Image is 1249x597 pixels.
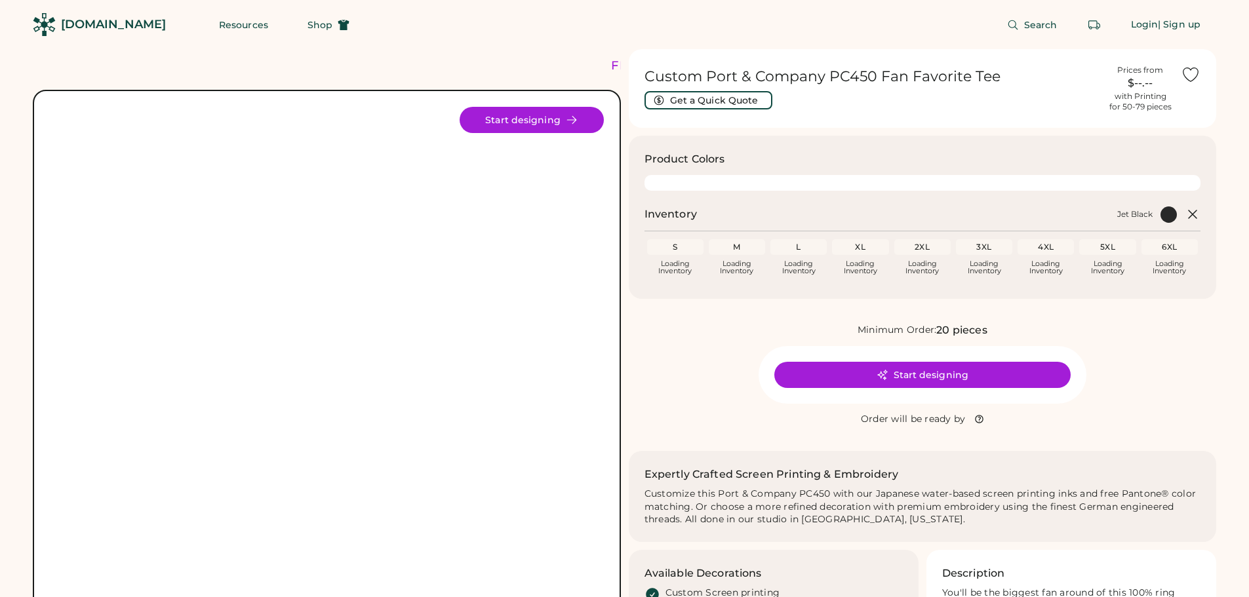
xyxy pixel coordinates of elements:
[611,57,724,75] div: FREE SHIPPING
[658,260,692,275] div: Loading Inventory
[959,242,1010,252] div: 3XL
[1091,260,1124,275] div: Loading Inventory
[1117,65,1163,75] div: Prices from
[1153,260,1186,275] div: Loading Inventory
[292,12,365,38] button: Shop
[1107,75,1173,91] div: $--.--
[1117,209,1153,220] div: Jet Black
[720,260,753,275] div: Loading Inventory
[782,260,816,275] div: Loading Inventory
[774,362,1071,388] button: Start designing
[644,206,697,222] h2: Inventory
[61,16,166,33] div: [DOMAIN_NAME]
[905,260,939,275] div: Loading Inventory
[203,12,284,38] button: Resources
[644,151,725,167] h3: Product Colors
[33,13,56,36] img: Rendered Logo - Screens
[1024,20,1058,29] span: Search
[307,20,332,29] span: Shop
[1082,242,1133,252] div: 5XL
[861,413,966,426] div: Order will be ready by
[644,566,762,581] h3: Available Decorations
[1158,18,1200,31] div: | Sign up
[644,67,1100,86] h1: Custom Port & Company PC450 Fan Favorite Tee
[1029,260,1063,275] div: Loading Inventory
[942,566,1005,581] h3: Description
[936,322,987,338] div: 20 pieces
[1131,18,1159,31] div: Login
[644,467,899,482] h2: Expertly Crafted Screen Printing & Embroidery
[844,260,877,275] div: Loading Inventory
[650,242,701,252] div: S
[991,12,1073,38] button: Search
[968,260,1001,275] div: Loading Inventory
[1144,242,1195,252] div: 6XL
[460,107,604,133] button: Start designing
[1081,12,1107,38] button: Retrieve an order
[897,242,948,252] div: 2XL
[858,324,937,337] div: Minimum Order:
[644,91,772,109] button: Get a Quick Quote
[1109,91,1172,112] div: with Printing for 50-79 pieces
[644,488,1201,527] div: Customize this Port & Company PC450 with our Japanese water-based screen printing inks and free P...
[835,242,886,252] div: XL
[711,242,763,252] div: M
[773,242,824,252] div: L
[1020,242,1071,252] div: 4XL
